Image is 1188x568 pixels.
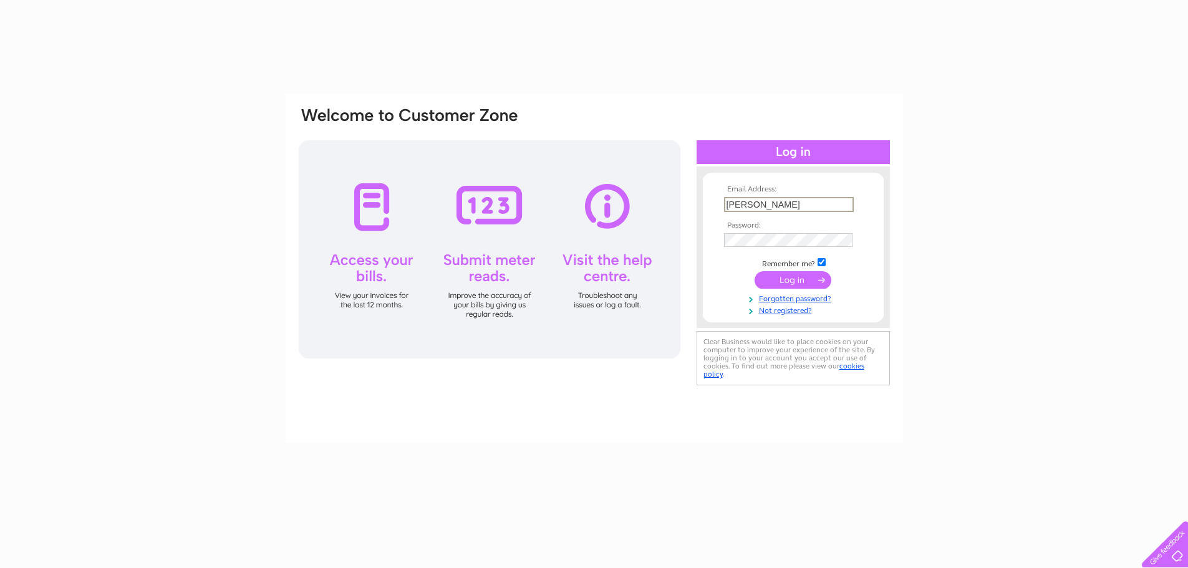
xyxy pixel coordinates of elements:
a: cookies policy [703,362,864,378]
input: Submit [755,271,831,289]
a: Not registered? [724,304,866,315]
th: Password: [721,221,866,230]
div: Clear Business would like to place cookies on your computer to improve your experience of the sit... [697,331,890,385]
td: Remember me? [721,256,866,269]
th: Email Address: [721,185,866,194]
a: Forgotten password? [724,292,866,304]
